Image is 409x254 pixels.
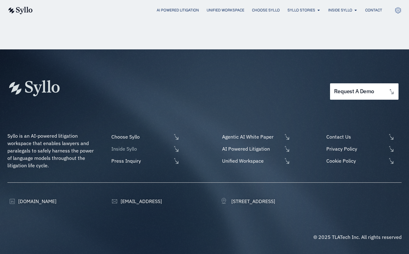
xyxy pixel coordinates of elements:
[207,7,244,13] a: Unified Workspace
[365,7,382,13] a: Contact
[221,157,290,164] a: Unified Workspace
[110,133,180,140] a: Choose Syllo
[252,7,280,13] a: Choose Syllo
[110,145,180,152] a: Inside Syllo
[221,133,290,140] a: Agentic AI White Paper
[45,7,382,13] div: Menu Toggle
[325,157,402,164] a: Cookie Policy
[110,145,171,152] span: Inside Syllo
[221,145,282,152] span: AI Powered Litigation
[221,133,282,140] span: Agentic AI White Paper
[221,145,290,152] a: AI Powered Litigation
[287,7,315,13] a: Syllo Stories
[110,133,171,140] span: Choose Syllo
[7,7,33,14] img: syllo
[221,157,282,164] span: Unified Workspace
[110,198,162,205] a: [EMAIL_ADDRESS]
[330,83,399,100] a: request a demo
[325,157,386,164] span: Cookie Policy
[325,133,386,140] span: Contact Us
[7,198,56,205] a: [DOMAIN_NAME]
[325,145,386,152] span: Privacy Policy
[313,234,402,240] span: © 2025 TLATech Inc. All rights reserved
[334,89,374,94] span: request a demo
[45,7,382,13] nav: Menu
[325,133,402,140] a: Contact Us
[110,157,171,164] span: Press Inquiry
[230,198,275,205] span: [STREET_ADDRESS]
[119,198,162,205] span: [EMAIL_ADDRESS]
[325,145,402,152] a: Privacy Policy
[110,157,180,164] a: Press Inquiry
[328,7,352,13] a: Inside Syllo
[17,198,56,205] span: [DOMAIN_NAME]
[157,7,199,13] a: AI Powered Litigation
[221,198,275,205] a: [STREET_ADDRESS]
[7,133,95,169] span: Syllo is an AI-powered litigation workspace that enables lawyers and paralegals to safely harness...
